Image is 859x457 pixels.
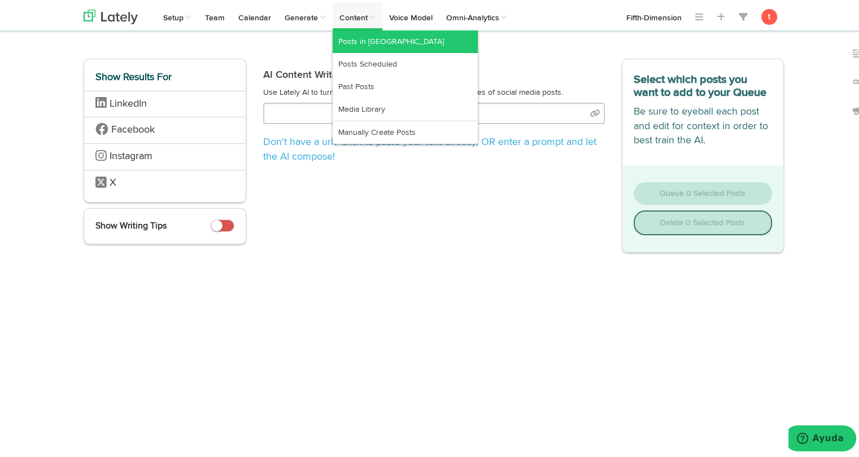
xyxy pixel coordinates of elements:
[333,119,478,142] a: Manually Create Posts
[111,122,155,133] span: Facebook
[110,175,116,186] span: X
[788,423,856,451] iframe: Abre un widget desde donde se puede obtener más información
[110,149,152,159] span: Instagram
[333,73,478,96] a: Past Posts
[333,28,478,51] a: Posts in [GEOGRAPHIC_DATA]
[634,180,773,203] button: Queue 0 Selected Posts
[634,68,773,97] h3: Select which posts you want to add to your Queue
[95,219,167,228] span: Show Writing Tips
[263,68,605,79] h2: AI Content Writer
[110,96,147,107] span: LinkedIn
[333,96,478,118] a: Media Library
[84,7,138,22] img: logo_lately_bg_light.svg
[634,103,773,146] p: Be sure to eyeball each post and edit for context in order to best train the AI.
[333,51,478,73] a: Posts Scheduled
[95,70,172,80] span: Show Results For
[761,7,777,23] button: t
[263,135,596,160] a: Don't have a url? Click to paste your text directly
[634,208,773,233] button: Delete 0 Selected Posts
[263,85,605,96] p: Use Lately AI to turn your existing longform content into droves of social media posts.
[263,135,596,160] span: , OR enter a prompt and let the AI compose!
[660,187,745,195] span: Queue 0 Selected Posts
